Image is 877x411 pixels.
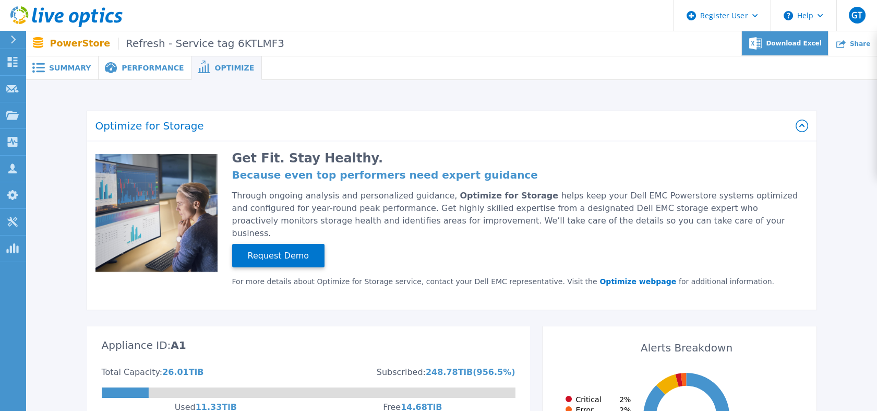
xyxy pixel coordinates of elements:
[460,191,561,201] span: Optimize for Storage
[102,341,171,349] div: Appliance ID:
[561,395,602,404] div: Critical
[232,190,802,240] div: Through ongoing analysis and personalized guidance, helps keep your Dell EMC Powerstore systems o...
[619,395,631,404] span: 2 %
[95,154,218,273] img: Optimize Promo
[232,277,802,286] div: For more details about Optimize for Storage service, contact your Dell EMC representative. Visit ...
[214,64,254,72] span: Optimize
[244,250,314,262] span: Request Demo
[232,244,325,267] button: Request Demo
[171,341,186,368] div: A1
[95,121,796,131] h2: Optimize for Storage
[118,38,284,50] span: Refresh - Service tag 6KTLMF3
[557,333,816,360] div: Alerts Breakdown
[232,154,802,162] h2: Get Fit. Stay Healthy.
[49,64,91,72] span: Summary
[50,38,284,50] p: PowerStore
[766,40,821,46] span: Download Excel
[426,368,473,377] div: 248.78 TiB
[851,11,862,19] span: GT
[473,368,515,377] div: ( 956.5 %)
[122,64,184,72] span: Performance
[597,277,679,286] a: Optimize webpage
[850,41,870,47] span: Share
[377,368,426,377] div: Subscribed:
[232,171,802,179] h4: Because even top performers need expert guidance
[162,368,203,377] div: 26.01 TiB
[102,368,163,377] div: Total Capacity:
